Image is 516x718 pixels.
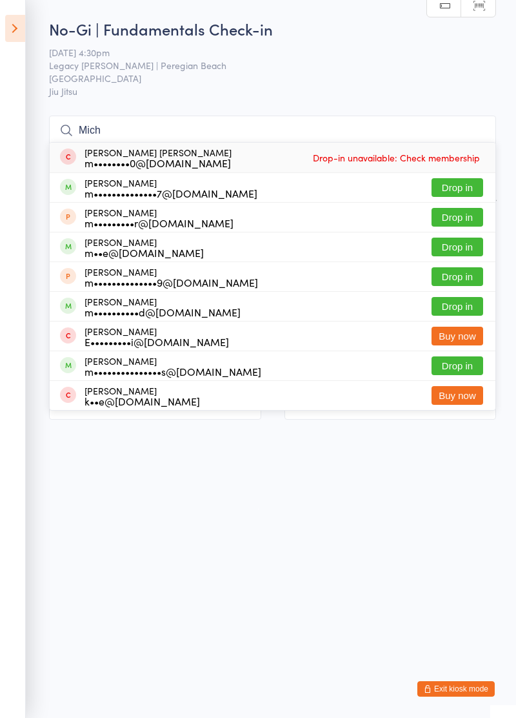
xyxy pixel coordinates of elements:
span: Jiu Jitsu [49,85,496,97]
div: [PERSON_NAME] [PERSON_NAME] [84,147,232,168]
button: Drop in [432,356,483,375]
button: Buy now [432,386,483,405]
div: E•••••••••i@[DOMAIN_NAME] [84,336,229,347]
button: Buy now [432,327,483,345]
div: m••••••••••d@[DOMAIN_NAME] [84,307,241,317]
span: Drop-in unavailable: Check membership [310,148,483,167]
button: Drop in [432,267,483,286]
div: [PERSON_NAME] [84,267,258,287]
input: Search [49,116,496,145]
span: [DATE] 4:30pm [49,46,476,59]
div: m••••••••••••••7@[DOMAIN_NAME] [84,188,257,198]
div: [PERSON_NAME] [84,296,241,317]
button: Drop in [432,297,483,316]
button: Drop in [432,238,483,256]
div: m••e@[DOMAIN_NAME] [84,247,204,258]
div: m•••••••••r@[DOMAIN_NAME] [84,218,233,228]
div: m••••••••0@[DOMAIN_NAME] [84,158,232,168]
span: Legacy [PERSON_NAME] | Peregian Beach [49,59,476,72]
h2: No-Gi | Fundamentals Check-in [49,18,496,39]
div: [PERSON_NAME] [84,178,257,198]
div: k••e@[DOMAIN_NAME] [84,396,200,406]
div: m••••••••••••••9@[DOMAIN_NAME] [84,277,258,287]
div: [PERSON_NAME] [84,385,200,406]
div: [PERSON_NAME] [84,356,261,376]
div: [PERSON_NAME] [84,207,233,228]
span: [GEOGRAPHIC_DATA] [49,72,476,85]
div: [PERSON_NAME] [84,237,204,258]
div: m•••••••••••••••s@[DOMAIN_NAME] [84,366,261,376]
button: Exit kiosk mode [417,681,495,697]
div: [PERSON_NAME] [84,326,229,347]
button: Drop in [432,178,483,197]
button: Drop in [432,208,483,227]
